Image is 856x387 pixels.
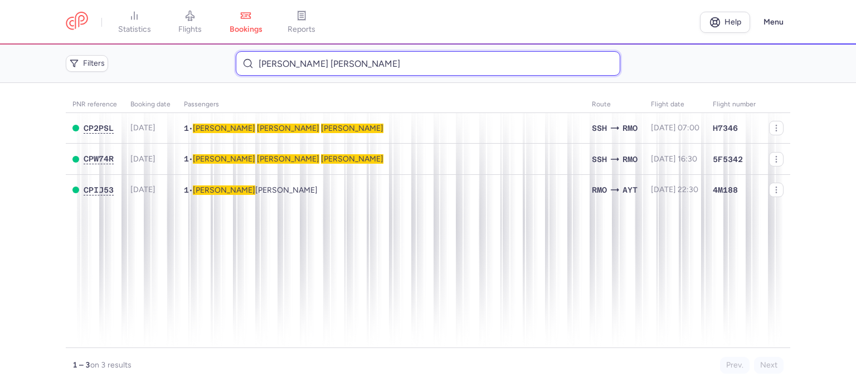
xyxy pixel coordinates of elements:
[118,25,151,35] span: statistics
[193,185,318,195] span: Hanna LISENKO
[178,25,202,35] span: flights
[321,154,383,164] span: [PERSON_NAME]
[84,185,114,195] button: CPIJ53
[66,12,88,32] a: CitizenPlane red outlined logo
[651,123,699,133] span: [DATE] 07:00
[184,185,318,195] span: •
[754,357,784,374] button: Next
[706,96,762,113] th: Flight number
[585,96,644,113] th: Route
[713,123,738,134] span: H7346
[230,25,262,35] span: bookings
[84,124,114,133] button: CP2PSL
[713,154,743,165] span: 5F5342
[184,154,383,164] span: •
[130,185,155,194] span: [DATE]
[130,123,155,133] span: [DATE]
[90,360,132,370] span: on 3 results
[592,153,607,165] span: Sharm el-Sheikh International Airport, Sharm el-Sheikh, Egypt
[72,156,79,163] span: CONFIRMED
[651,154,697,164] span: [DATE] 16:30
[130,154,155,164] span: [DATE]
[106,10,162,35] a: statistics
[651,185,698,194] span: [DATE] 22:30
[236,51,620,76] input: Search bookings (PNR, name...)
[622,184,638,196] span: AYT
[84,154,114,163] span: CPW74R
[622,122,638,134] span: Chișinău International Airport, Chişinău, Moldova, Republic of
[193,124,383,133] span: Hanna LYSENKO LYSENKO
[184,124,383,133] span: •
[724,18,741,26] span: Help
[622,153,638,165] span: RMO
[257,124,319,133] span: [PERSON_NAME]
[124,96,177,113] th: Booking date
[193,124,255,133] span: [PERSON_NAME]
[177,96,585,113] th: Passengers
[193,154,255,164] span: [PERSON_NAME]
[193,154,383,164] span: Hanna LYSENKO LYSENKO
[66,96,124,113] th: PNR reference
[184,124,189,133] span: 1
[83,59,105,68] span: Filters
[592,184,607,196] span: Chișinău International Airport, Chişinău, Moldova, Republic of
[720,357,750,374] button: Prev.
[592,122,607,134] span: Sharm el-Sheikh International Airport, Sharm el-Sheikh, Egypt
[162,10,218,35] a: flights
[184,185,189,194] span: 1
[288,25,315,35] span: reports
[757,12,790,33] button: Menu
[644,96,706,113] th: flight date
[713,184,738,195] span: 4M188
[218,10,274,35] a: bookings
[72,360,90,370] strong: 1 – 3
[184,154,189,163] span: 1
[84,154,114,164] button: CPW74R
[274,10,329,35] a: reports
[66,55,108,72] button: Filters
[700,12,750,33] a: Help
[321,124,383,133] span: [PERSON_NAME]
[257,154,319,164] span: [PERSON_NAME]
[193,185,255,195] span: [PERSON_NAME]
